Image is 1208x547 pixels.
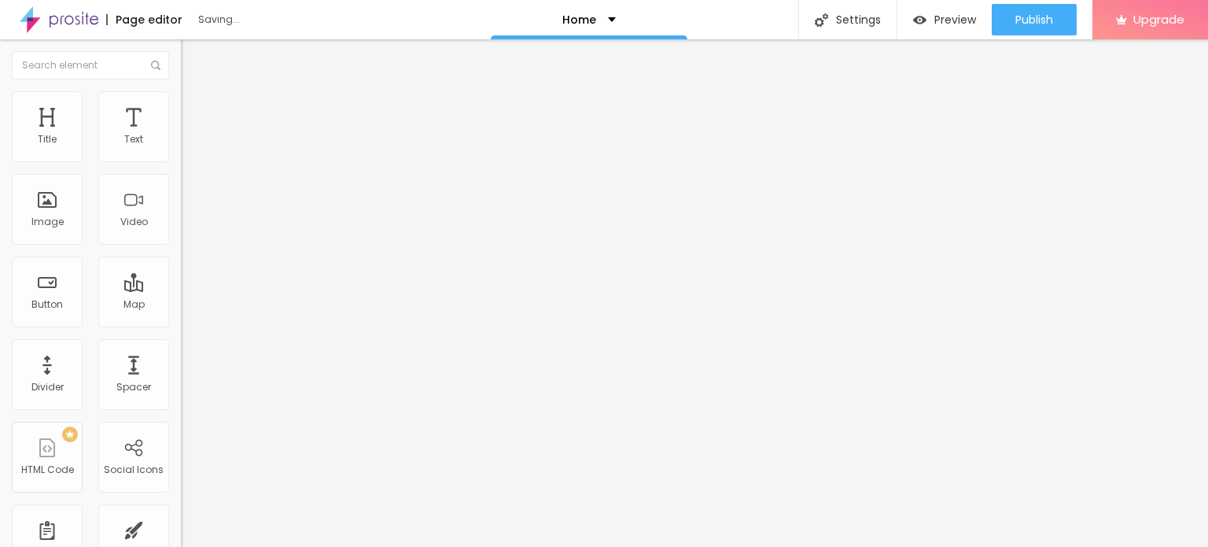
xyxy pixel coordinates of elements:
img: Icone [815,13,828,27]
div: Divider [31,382,64,393]
div: Spacer [116,382,151,393]
div: Title [38,134,57,145]
span: Publish [1015,13,1053,26]
button: Publish [992,4,1077,35]
span: Preview [934,13,976,26]
div: Image [31,216,64,227]
img: Icone [151,61,160,70]
img: view-1.svg [913,13,926,27]
p: Home [562,14,596,25]
iframe: Editor [181,39,1208,547]
div: Page editor [106,14,182,25]
button: Preview [897,4,992,35]
div: Saving... [198,15,379,24]
div: Button [31,299,63,310]
div: Text [124,134,143,145]
div: Social Icons [104,464,164,475]
div: Map [123,299,145,310]
span: Upgrade [1133,13,1184,26]
div: HTML Code [21,464,74,475]
div: Video [120,216,148,227]
input: Search element [12,51,169,79]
